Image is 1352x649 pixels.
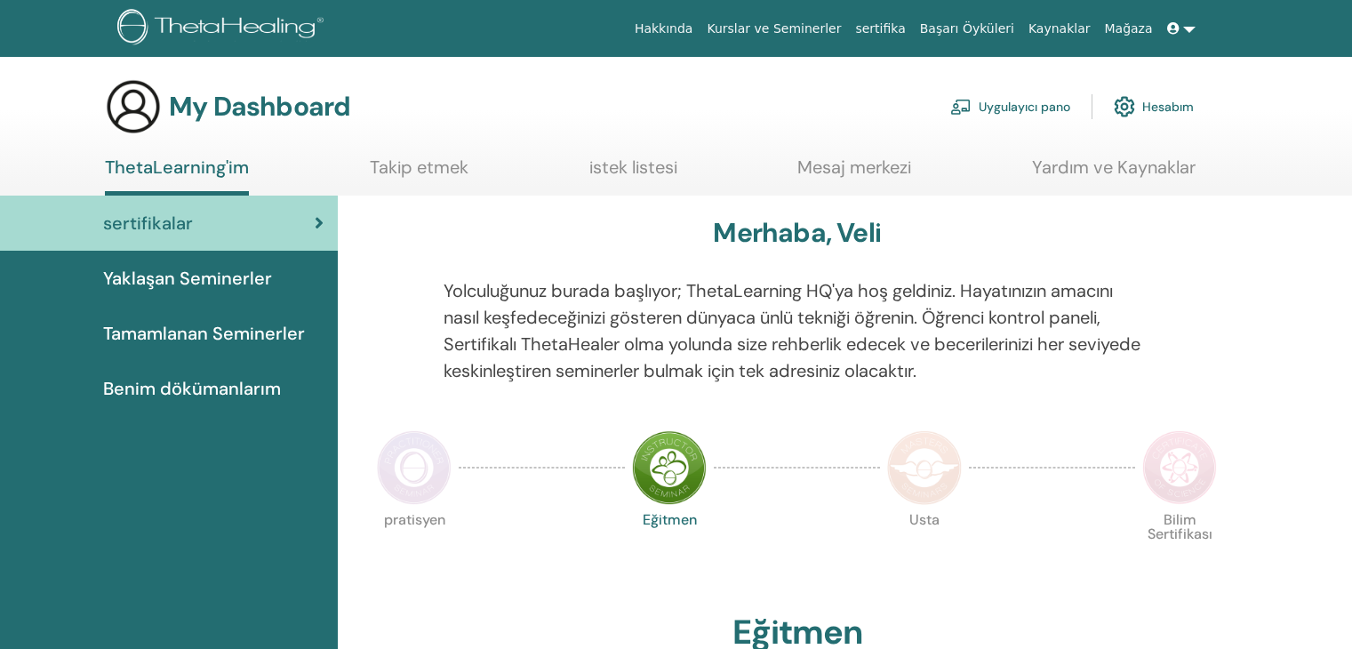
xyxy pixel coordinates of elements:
[1142,430,1217,505] img: Certificate of Science
[377,513,452,588] p: pratisyen
[1021,12,1098,45] a: Kaynaklar
[1114,92,1135,122] img: cog.svg
[103,320,305,347] span: Tamamlanan Seminerler
[700,12,848,45] a: Kurslar ve Seminerler
[950,87,1070,126] a: Uygulayıcı pano
[1142,513,1217,588] p: Bilim Sertifikası
[103,375,281,402] span: Benim dökümanlarım
[589,156,677,191] a: istek listesi
[1097,12,1159,45] a: Mağaza
[105,156,249,196] a: ThetaLearning'im
[105,78,162,135] img: generic-user-icon.jpg
[848,12,912,45] a: sertifika
[797,156,911,191] a: Mesaj merkezi
[628,12,700,45] a: Hakkında
[913,12,1021,45] a: Başarı Öyküleri
[117,9,330,49] img: logo.png
[370,156,468,191] a: Takip etmek
[103,210,193,236] span: sertifikalar
[950,99,972,115] img: chalkboard-teacher.svg
[1032,156,1196,191] a: Yardım ve Kaynaklar
[103,265,272,292] span: Yaklaşan Seminerler
[887,430,962,505] img: Master
[169,91,350,123] h3: My Dashboard
[887,513,962,588] p: Usta
[444,277,1151,384] p: Yolculuğunuz burada başlıyor; ThetaLearning HQ'ya hoş geldiniz. Hayatınızın amacını nasıl keşfede...
[632,430,707,505] img: Instructor
[713,217,881,249] h3: Merhaba, Veli
[632,513,707,588] p: Eğitmen
[1114,87,1194,126] a: Hesabım
[377,430,452,505] img: Practitioner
